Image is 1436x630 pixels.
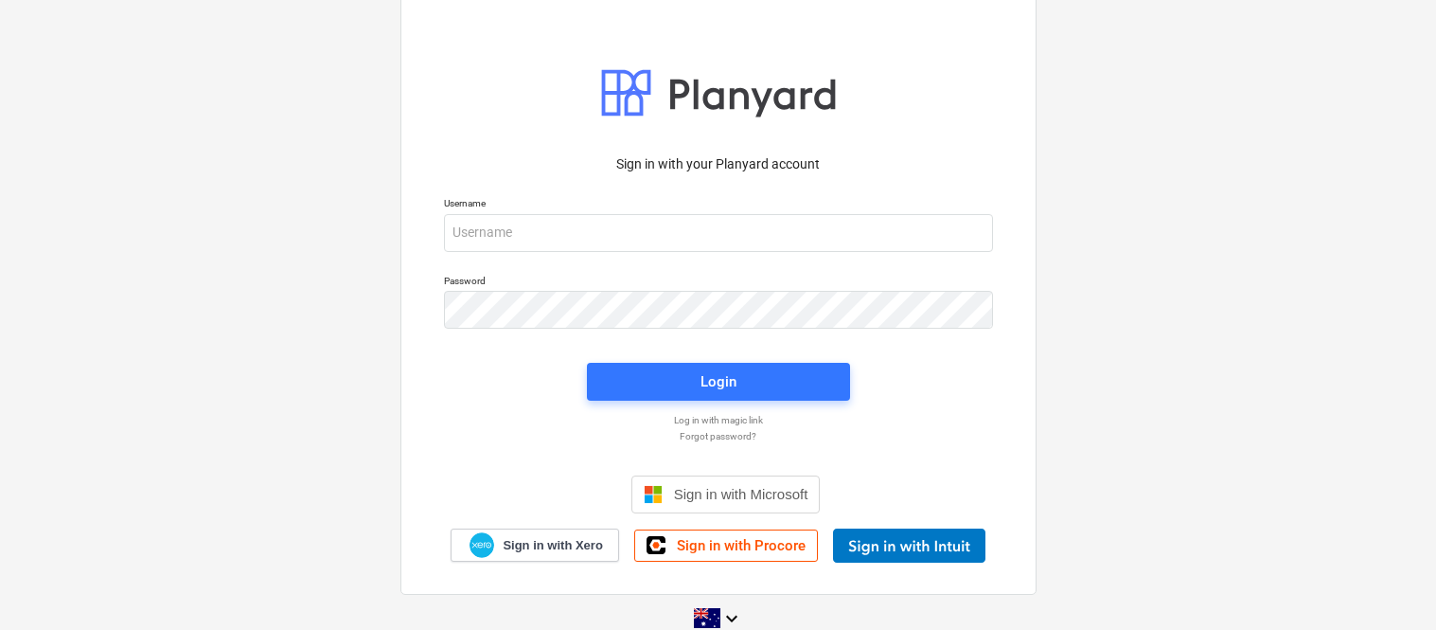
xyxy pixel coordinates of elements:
[634,530,818,562] a: Sign in with Procore
[434,414,1002,426] a: Log in with magic link
[451,529,619,562] a: Sign in with Xero
[677,537,806,554] span: Sign in with Procore
[444,154,993,174] p: Sign in with your Planyard account
[644,485,663,504] img: Microsoft logo
[503,537,602,554] span: Sign in with Xero
[444,275,993,291] p: Password
[720,607,743,630] i: keyboard_arrow_down
[444,197,993,213] p: Username
[700,369,736,394] div: Login
[444,214,993,252] input: Username
[674,486,808,502] span: Sign in with Microsoft
[587,363,850,401] button: Login
[470,532,494,558] img: Xero logo
[434,430,1002,442] a: Forgot password?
